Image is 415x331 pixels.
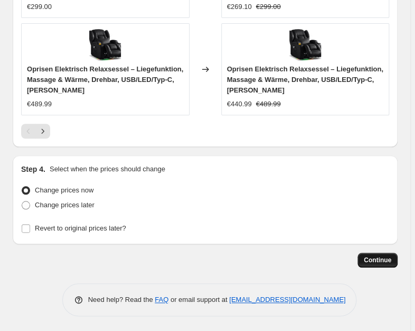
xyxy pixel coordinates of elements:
[21,124,50,139] nav: Pagination
[27,99,52,109] div: €489.99
[35,201,95,209] span: Change prices later
[21,164,45,174] h2: Step 4.
[256,2,281,12] strike: €299.00
[35,124,50,139] button: Next
[50,164,165,174] p: Select when the prices should change
[168,296,229,304] span: or email support at
[88,296,155,304] span: Need help? Read the
[289,29,321,61] img: 710BvqVkwML._AC_SL1500_80x.jpg
[35,224,126,232] span: Revert to original prices later?
[256,99,281,109] strike: €489.99
[27,65,183,94] span: Oprisen Elektrisch Relaxsessel – Liegefunktion, Massage & Wärme, Drehbar, USB/LED/Typ-C, [PERSON_...
[27,2,52,12] div: €299.00
[227,2,252,12] div: €269.10
[155,296,168,304] a: FAQ
[89,29,121,61] img: 710BvqVkwML._AC_SL1500_80x.jpg
[229,296,345,304] a: [EMAIL_ADDRESS][DOMAIN_NAME]
[364,256,391,264] span: Continue
[227,99,252,109] div: €440.99
[357,253,398,268] button: Continue
[227,65,383,94] span: Oprisen Elektrisch Relaxsessel – Liegefunktion, Massage & Wärme, Drehbar, USB/LED/Typ-C, [PERSON_...
[35,186,93,194] span: Change prices now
